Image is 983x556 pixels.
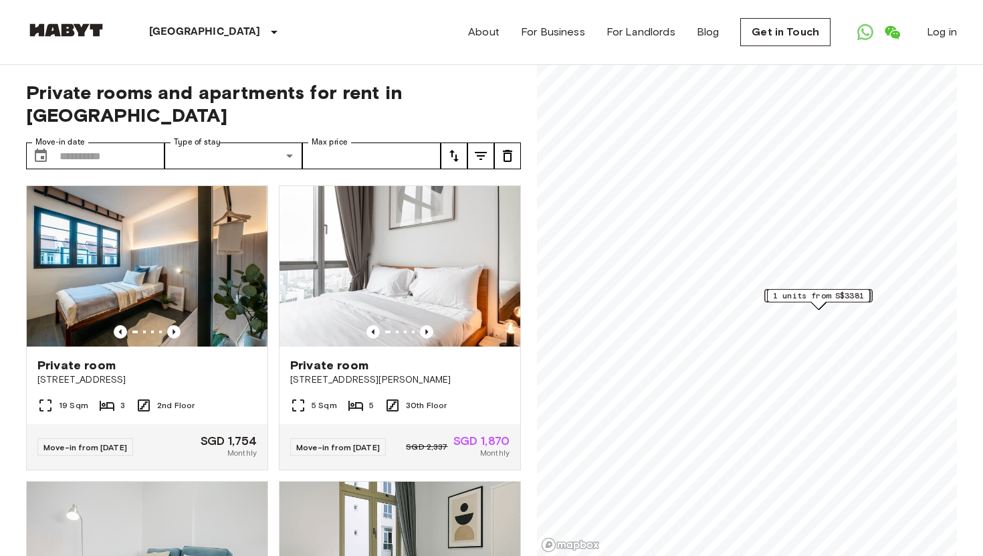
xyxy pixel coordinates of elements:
[290,373,510,387] span: [STREET_ADDRESS][PERSON_NAME]
[879,19,905,45] a: Open WeChat
[420,325,433,339] button: Previous image
[27,186,267,347] img: Marketing picture of unit SG-01-027-006-02
[26,81,521,126] span: Private rooms and apartments for rent in [GEOGRAPHIC_DATA]
[290,357,368,373] span: Private room
[541,537,600,553] a: Mapbox logo
[441,143,467,169] button: tune
[406,441,447,453] span: SGD 2,337
[406,399,447,411] span: 30th Floor
[740,18,831,46] a: Get in Touch
[494,143,521,169] button: tune
[114,325,127,339] button: Previous image
[59,399,88,411] span: 19 Sqm
[296,442,380,452] span: Move-in from [DATE]
[480,447,510,459] span: Monthly
[312,136,348,148] label: Max price
[927,24,957,40] a: Log in
[453,435,510,447] span: SGD 1,870
[852,19,879,45] a: Open WhatsApp
[37,357,116,373] span: Private room
[35,136,85,148] label: Move-in date
[201,435,257,447] span: SGD 1,754
[43,442,127,452] span: Move-in from [DATE]
[27,143,54,169] button: Choose date
[607,24,675,40] a: For Landlords
[521,24,585,40] a: For Business
[468,24,500,40] a: About
[26,23,106,37] img: Habyt
[174,136,221,148] label: Type of stay
[26,185,268,470] a: Marketing picture of unit SG-01-027-006-02Previous imagePrevious imagePrivate room[STREET_ADDRESS...
[697,24,720,40] a: Blog
[279,185,521,470] a: Marketing picture of unit SG-01-113-001-05Previous imagePrevious imagePrivate room[STREET_ADDRESS...
[227,447,257,459] span: Monthly
[773,290,864,302] span: 1 units from S$3381
[120,399,125,411] span: 3
[764,289,872,310] div: Map marker
[157,399,195,411] span: 2nd Floor
[280,186,520,347] img: Marketing picture of unit SG-01-113-001-05
[149,24,261,40] p: [GEOGRAPHIC_DATA]
[767,289,870,310] div: Map marker
[467,143,494,169] button: tune
[37,373,257,387] span: [STREET_ADDRESS]
[312,399,337,411] span: 5 Sqm
[366,325,380,339] button: Previous image
[167,325,181,339] button: Previous image
[369,399,374,411] span: 5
